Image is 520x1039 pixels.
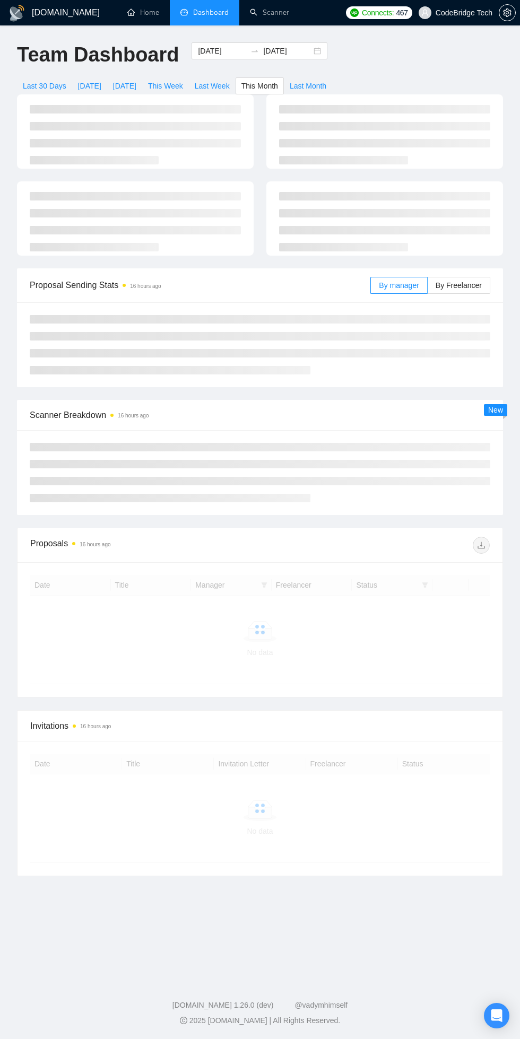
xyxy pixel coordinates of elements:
[107,77,142,94] button: [DATE]
[30,537,260,554] div: Proposals
[78,80,101,92] span: [DATE]
[72,77,107,94] button: [DATE]
[484,1003,509,1028] div: Open Intercom Messenger
[362,7,394,19] span: Connects:
[8,1015,512,1026] div: 2025 [DOMAIN_NAME] | All Rights Reserved.
[17,77,72,94] button: Last 30 Days
[23,80,66,92] span: Last 30 Days
[17,42,179,67] h1: Team Dashboard
[499,8,516,17] a: setting
[263,45,311,57] input: End date
[80,542,110,547] time: 16 hours ago
[30,278,370,292] span: Proposal Sending Stats
[30,719,490,732] span: Invitations
[180,1017,187,1024] span: copyright
[290,80,326,92] span: Last Month
[142,77,189,94] button: This Week
[193,8,229,17] span: Dashboard
[236,77,284,94] button: This Month
[396,7,408,19] span: 467
[499,8,515,17] span: setting
[421,9,429,16] span: user
[180,8,188,16] span: dashboard
[80,723,111,729] time: 16 hours ago
[488,406,503,414] span: New
[379,281,419,290] span: By manager
[436,281,482,290] span: By Freelancer
[118,413,149,418] time: 16 hours ago
[350,8,359,17] img: upwork-logo.png
[284,77,332,94] button: Last Month
[195,80,230,92] span: Last Week
[148,80,183,92] span: This Week
[189,77,236,94] button: Last Week
[198,45,246,57] input: Start date
[8,5,25,22] img: logo
[241,80,278,92] span: This Month
[172,1001,274,1009] a: [DOMAIN_NAME] 1.26.0 (dev)
[113,80,136,92] span: [DATE]
[250,47,259,55] span: swap-right
[30,408,490,422] span: Scanner Breakdown
[250,8,289,17] a: searchScanner
[499,4,516,21] button: setting
[127,8,159,17] a: homeHome
[130,283,161,289] time: 16 hours ago
[294,1001,348,1009] a: @vadymhimself
[250,47,259,55] span: to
